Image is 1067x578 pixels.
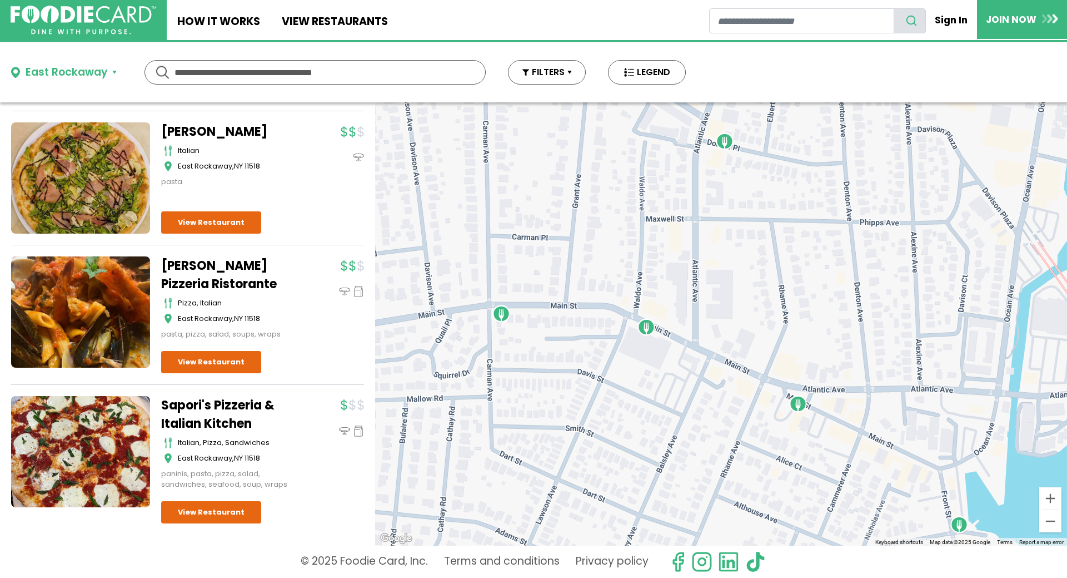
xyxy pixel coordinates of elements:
[353,426,364,437] img: pickup_icon.svg
[353,152,364,163] img: dinein_icon.svg
[234,313,243,324] span: NY
[508,60,586,85] button: FILTERS
[353,286,364,297] img: pickup_icon.svg
[378,531,415,546] a: Open this area in Google Maps (opens a new window)
[178,161,232,171] span: East Rockaway
[161,351,261,373] a: View Restaurant
[178,298,300,309] div: Pizza, Italian
[164,313,172,324] img: map_icon.svg
[444,551,560,572] a: Terms and conditions
[164,453,172,464] img: map_icon.svg
[576,551,649,572] a: Privacy policy
[164,298,172,309] img: cutlery_icon.svg
[161,256,300,293] a: [PERSON_NAME] Pizzeria Ristorante
[997,539,1013,545] a: Terms
[245,161,260,171] span: 11518
[161,501,261,523] a: View Restaurant
[745,551,766,572] img: tiktok.svg
[894,8,926,33] button: search
[164,437,172,448] img: cutlery_icon.svg
[1039,487,1061,510] button: Zoom in
[234,453,243,463] span: NY
[339,426,350,437] img: dinein_icon.svg
[608,60,686,85] button: LEGEND
[301,551,428,572] p: © 2025 Foodie Card, Inc.
[716,132,734,150] div: Interiano's Pizzeria Ristorante
[492,305,510,323] div: Sapori's Pizzeria & Italian Kitchen
[11,6,156,35] img: FoodieCard; Eat, Drink, Save, Donate
[26,65,108,81] div: East Rockaway
[178,437,300,448] div: italian, pizza, sandwiches
[875,539,923,546] button: Keyboard shortcuts
[926,8,977,32] a: Sign In
[245,313,260,324] span: 11518
[667,551,689,572] svg: check us out on facebook
[709,8,894,33] input: restaurant search
[234,161,243,171] span: NY
[178,453,300,464] div: ,
[950,516,968,533] div: Lazy Lobster - East Rockaway
[245,453,260,463] span: 11518
[339,286,350,297] img: dinein_icon.svg
[161,211,261,234] a: View Restaurant
[930,539,990,545] span: Map data ©2025 Google
[789,395,807,413] div: Villa Maria
[178,453,232,463] span: East Rockaway
[161,329,300,340] div: pasta, pizza, salad, soups, wraps
[718,551,739,572] img: linkedin.svg
[378,531,415,546] img: Google
[161,396,300,433] a: Sapori's Pizzeria & Italian Kitchen
[1019,539,1064,545] a: Report a map error
[178,161,300,172] div: ,
[164,145,172,156] img: cutlery_icon.svg
[1039,510,1061,532] button: Zoom out
[161,468,300,490] div: paninis, pasta, pizza, salad, sandwiches, seafood, soup, wraps
[178,313,300,324] div: ,
[178,145,300,156] div: italian
[178,313,232,324] span: East Rockaway
[161,176,300,187] div: pasta
[11,65,117,81] button: East Rockaway
[164,161,172,172] img: map_icon.svg
[161,122,300,141] a: [PERSON_NAME]
[637,318,655,336] div: Bagel Gourmet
